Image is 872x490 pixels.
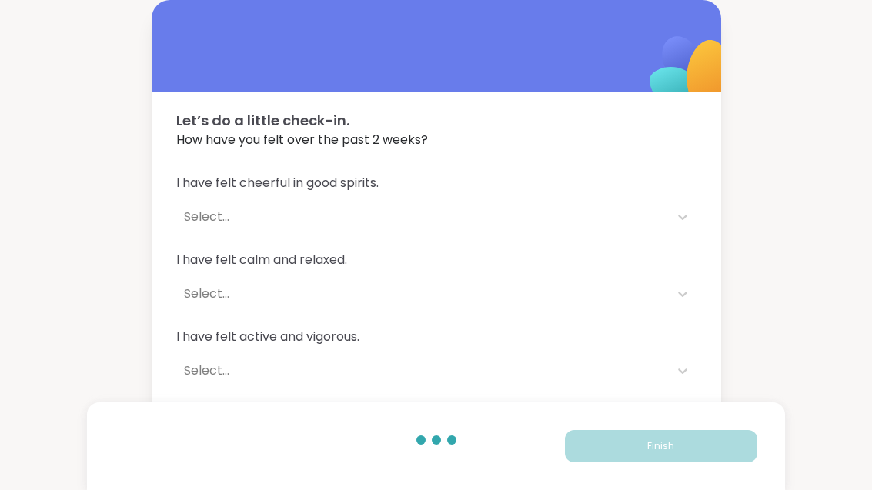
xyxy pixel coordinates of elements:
div: Select... [184,362,661,380]
button: Finish [565,430,757,462]
div: Select... [184,208,661,226]
span: I have felt cheerful in good spirits. [176,174,697,192]
span: Let’s do a little check-in. [176,110,697,131]
span: How have you felt over the past 2 weeks? [176,131,697,149]
span: I have felt calm and relaxed. [176,251,697,269]
span: I have felt active and vigorous. [176,328,697,346]
div: Select... [184,285,661,303]
span: Finish [647,439,674,453]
